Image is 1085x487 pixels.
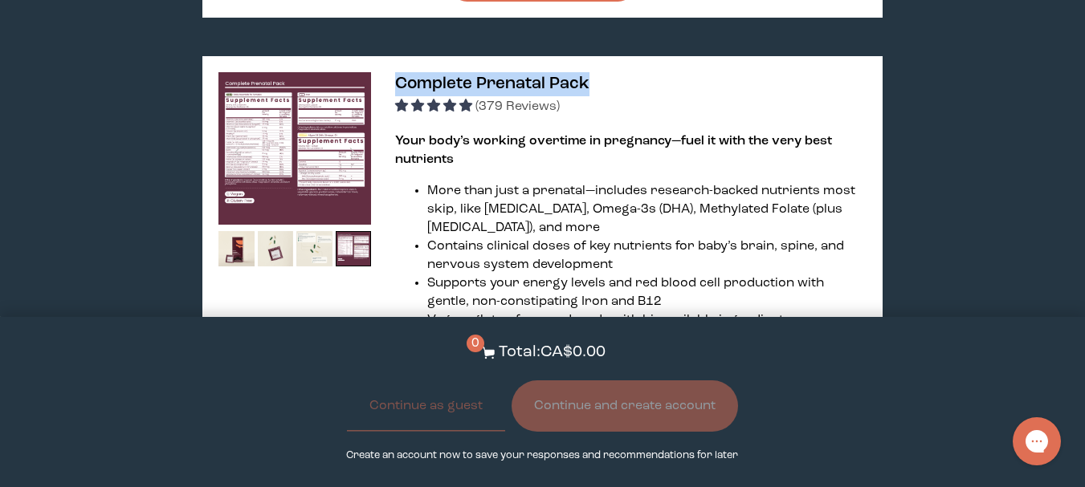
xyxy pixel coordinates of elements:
[475,100,560,113] span: (379 Reviews)
[427,237,866,274] li: Contains clinical doses of key nutrients for baby’s brain, spine, and nervous system development
[427,182,866,237] li: More than just a prenatal—includes research-backed nutrients most skip, like [MEDICAL_DATA], Omeg...
[346,448,738,463] p: Create an account now to save your responses and recommendations for later
[1005,412,1069,471] iframe: Gorgias live chat messenger
[296,231,332,267] img: thumbnail image
[467,335,484,352] span: 0
[427,274,866,311] li: Supports your energy levels and red blood cell production with gentle, non-constipating Iron and B12
[395,100,475,113] span: 4.91 stars
[347,380,505,432] button: Continue as guest
[512,380,738,432] button: Continue and create account
[218,231,255,267] img: thumbnail image
[395,75,589,92] span: Complete Prenatal Pack
[218,72,371,225] img: thumbnail image
[258,231,294,267] img: thumbnail image
[336,231,372,267] img: thumbnail image
[427,311,866,348] li: Vegan, gluten-free, and made with bioavailable ingredients—no unnecessary fillers
[499,341,606,364] p: Total: CA$0.00
[395,135,832,166] strong: Your body’s working overtime in pregnancy—fuel it with the very best nutrients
